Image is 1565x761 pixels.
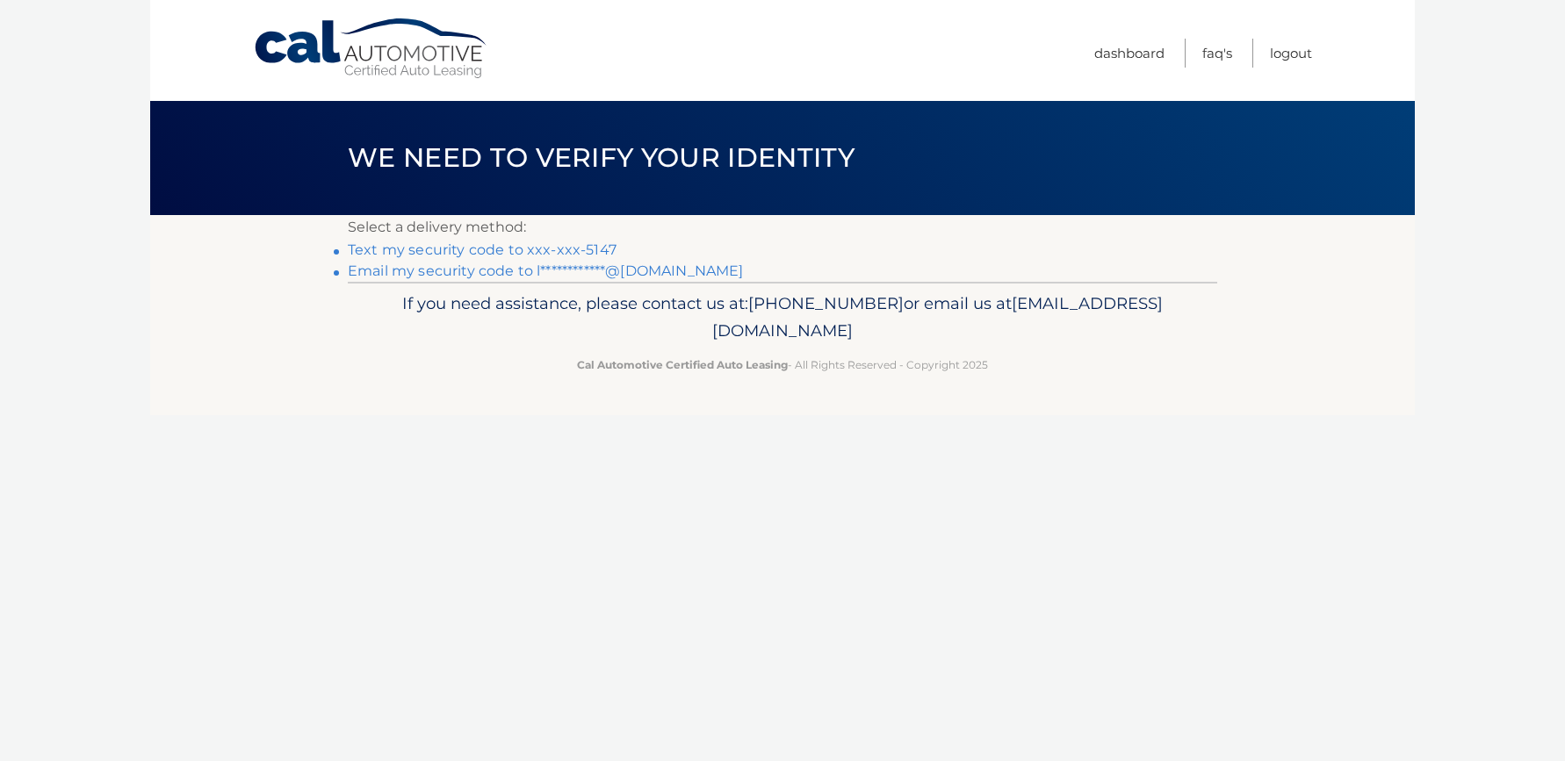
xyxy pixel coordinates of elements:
[1094,39,1165,68] a: Dashboard
[1202,39,1232,68] a: FAQ's
[348,215,1217,240] p: Select a delivery method:
[577,358,788,371] strong: Cal Automotive Certified Auto Leasing
[348,141,855,174] span: We need to verify your identity
[348,241,617,258] a: Text my security code to xxx-xxx-5147
[359,355,1206,374] p: - All Rights Reserved - Copyright 2025
[253,18,490,80] a: Cal Automotive
[359,290,1206,346] p: If you need assistance, please contact us at: or email us at
[1270,39,1312,68] a: Logout
[748,293,904,313] span: [PHONE_NUMBER]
